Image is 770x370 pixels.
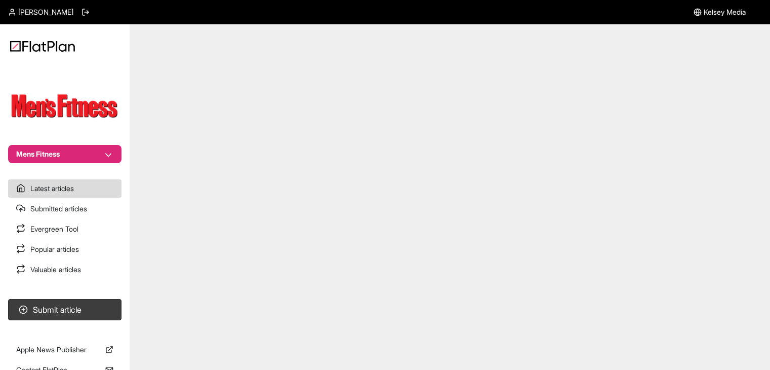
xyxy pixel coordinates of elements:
[8,341,121,359] a: Apple News Publisher
[8,261,121,279] a: Valuable articles
[8,299,121,320] button: Submit article
[8,220,121,238] a: Evergreen Tool
[8,200,121,218] a: Submitted articles
[8,145,121,163] button: Mens Fitness
[8,240,121,258] a: Popular articles
[8,7,73,17] a: [PERSON_NAME]
[8,179,121,198] a: Latest articles
[10,41,75,52] img: Logo
[704,7,746,17] span: Kelsey Media
[8,89,121,125] img: Publication Logo
[18,7,73,17] span: [PERSON_NAME]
